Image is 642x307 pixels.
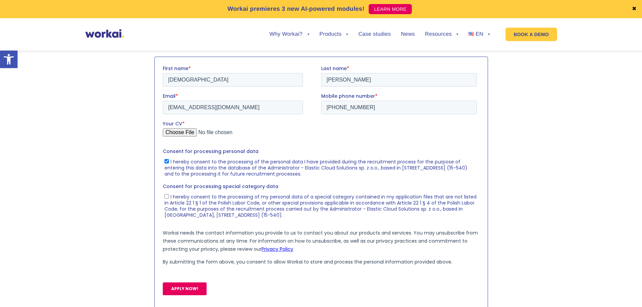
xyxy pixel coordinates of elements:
a: ✖ [632,6,637,12]
a: BOOK A DEMO [506,28,557,41]
a: News [401,32,415,37]
a: Why Workai? [269,32,309,37]
a: Products [319,32,348,37]
p: Workai premieres 3 new AI-powered modules! [227,4,365,13]
span: EN [476,31,483,37]
a: Resources [425,32,458,37]
a: LEARN MORE [369,4,412,14]
a: Case studies [358,32,391,37]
